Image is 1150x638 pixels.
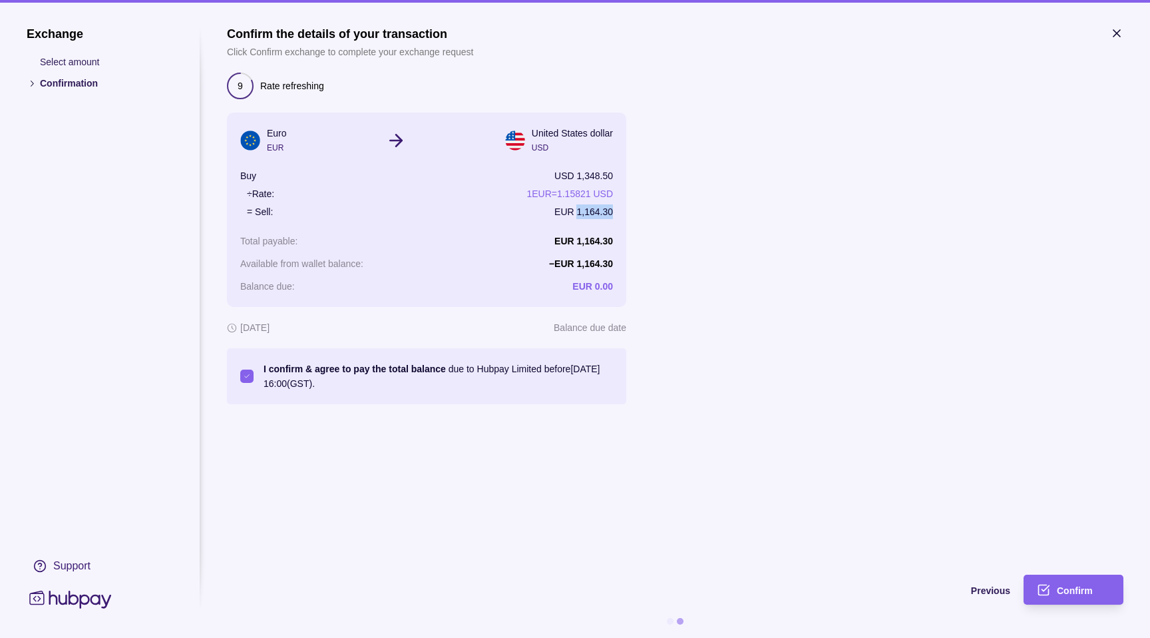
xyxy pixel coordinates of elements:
[240,258,363,269] p: Available from wallet balance :
[554,236,613,246] p: EUR 1,164.30
[264,364,446,374] p: I confirm & agree to pay the total balance
[227,45,473,59] p: Click Confirm exchange to complete your exchange request
[554,320,626,335] p: Balance due date
[247,204,273,219] p: = Sell:
[526,186,613,201] p: 1 EUR = 1.15821 USD
[238,79,243,93] p: 9
[549,258,613,269] p: − EUR 1,164.30
[40,76,173,91] p: Confirmation
[240,281,295,292] p: Balance due :
[240,131,260,151] img: eu
[267,141,287,155] p: EUR
[264,362,613,391] p: due to Hubpay Limited before [DATE] 16:00 (GST).
[53,559,91,573] div: Support
[260,79,324,93] p: Rate refreshing
[1024,575,1123,605] button: Confirm
[227,575,1010,605] button: Previous
[505,131,525,151] img: us
[240,236,297,246] p: Total payable :
[267,126,287,141] p: Euro
[532,141,613,155] p: USD
[227,27,473,41] h1: Confirm the details of your transaction
[247,186,274,201] p: ÷ Rate:
[572,281,613,292] p: EUR 0.00
[971,585,1010,596] span: Previous
[40,55,173,69] p: Select amount
[27,552,173,580] a: Support
[554,168,613,183] p: USD 1,348.50
[1057,585,1093,596] span: Confirm
[240,320,270,335] p: [DATE]
[240,168,256,183] p: Buy
[532,126,613,141] p: United States dollar
[27,27,173,41] h1: Exchange
[554,204,613,219] p: EUR 1,164.30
